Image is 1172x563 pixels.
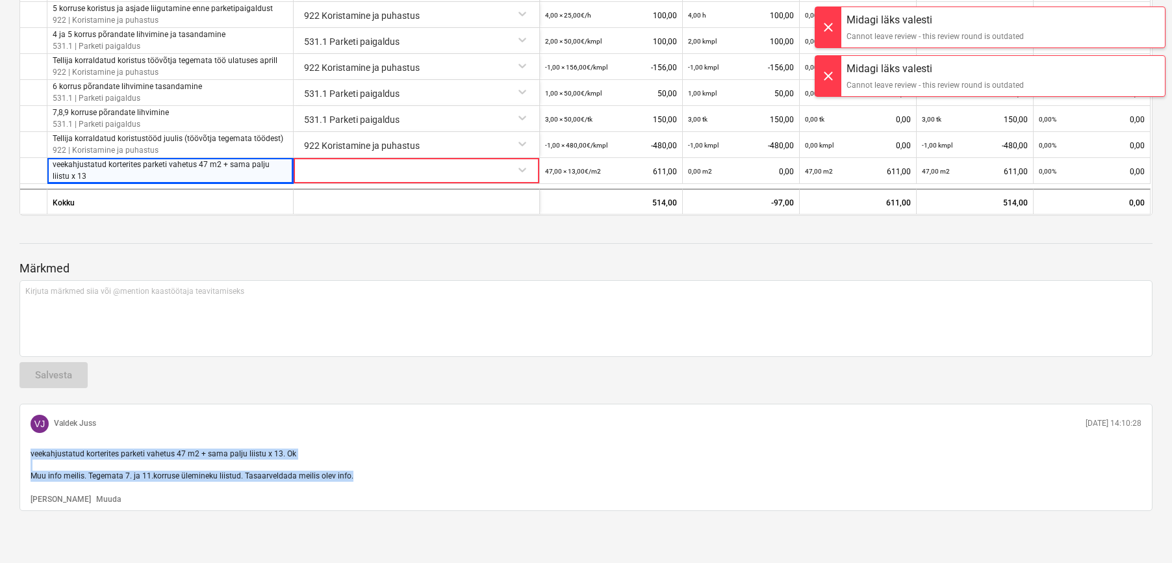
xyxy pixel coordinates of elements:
[545,106,677,133] div: 150,00
[922,168,950,175] small: 47,00 m2
[54,418,96,429] p: Valdek Juss
[545,80,677,107] div: 50,00
[922,158,1028,185] div: 611,00
[688,2,794,29] div: 100,00
[545,38,602,45] small: 2,00 × 50,00€ / kmpl
[53,133,283,144] p: Tellija korraldatud koristustööd juulis (töövõtja tegemata töödest)
[805,12,823,19] small: 0,00 h
[1039,54,1145,81] div: 0,00
[1107,501,1172,563] iframe: Chat Widget
[53,14,273,25] p: 922 | Koristamine ja puhastus
[847,12,1024,28] div: Midagi läks valesti
[805,28,911,55] div: 0,00
[96,494,121,505] button: Muuda
[805,116,824,123] small: 0,00 tk
[688,54,794,81] div: -156,00
[922,142,952,149] small: -1,00 kmpl
[53,92,202,103] p: 531.1 | Parketi paigaldus
[805,158,911,185] div: 611,00
[1039,142,1056,149] small: 0,00%
[688,158,794,185] div: 0,00
[1039,116,1056,123] small: 0,00%
[688,80,794,107] div: 50,00
[688,142,719,149] small: -1,00 kmpl
[688,12,706,19] small: 4,00 h
[53,159,288,181] p: veekahjustatud korterites parketi vahetus 47 m2 + sama palju liistu x 13
[805,106,911,133] div: 0,00
[47,189,294,215] div: Kokku
[53,3,273,14] p: 5 korruse koristus ja asjade liigutamine enne parketipaigaldust
[847,79,1024,91] div: Cannot leave review - this review round is outdated
[1086,418,1141,429] p: [DATE] 14:10:28
[1039,168,1056,175] small: 0,00%
[917,189,1034,215] div: 514,00
[688,90,717,97] small: 1,00 kmpl
[805,190,911,216] div: 611,00
[19,261,1153,276] p: Märkmed
[847,61,1024,77] div: Midagi läks valesti
[1039,158,1145,185] div: 0,00
[805,80,911,107] div: 0,00
[688,64,719,71] small: -1,00 kmpl
[31,449,353,480] span: veekahjustatud korterites parketi vahetus 47 m2 + sama palju liistu x 13. Ok Muu info meilis. Teg...
[53,66,277,77] p: 922 | Koristamine ja puhastus
[805,90,834,97] small: 0,00 kmpl
[540,189,683,215] div: 514,00
[1034,189,1151,215] div: 0,00
[53,55,277,66] p: Tellija korraldatud koristus töövõtja tegemata töö ulatuses aprill
[53,118,169,129] p: 531.1 | Parketi paigaldus
[805,132,911,159] div: 0,00
[683,189,800,215] div: -97,00
[688,106,794,133] div: 150,00
[34,419,45,429] span: VJ
[545,12,591,19] small: 4,00 × 25,00€ / h
[53,29,225,40] p: 4 ja 5 korrus põrandate lihvimine ja tasandamine
[688,28,794,55] div: 100,00
[688,38,717,45] small: 2,00 kmpl
[922,106,1028,133] div: 150,00
[53,107,169,118] p: 7,8,9 korruse põrandate lihvimine
[545,132,677,159] div: -480,00
[805,38,834,45] small: 0,00 kmpl
[805,54,911,81] div: 0,00
[545,28,677,55] div: 100,00
[922,132,1028,159] div: -480,00
[1039,132,1145,159] div: 0,00
[922,54,1028,81] div: -156,00
[805,2,911,29] div: 0,00
[53,81,202,92] p: 6 korrus põrandate lihvimine tasandamine
[545,168,601,175] small: 47,00 × 13,00€ / m2
[847,31,1024,42] div: Cannot leave review - this review round is outdated
[805,64,834,71] small: 0,00 kmpl
[688,132,794,159] div: -480,00
[805,142,834,149] small: 0,00 kmpl
[53,40,225,51] p: 531.1 | Parketi paigaldus
[545,90,602,97] small: 1,00 × 50,00€ / kmpl
[53,144,283,155] p: 922 | Koristamine ja puhastus
[805,168,833,175] small: 47,00 m2
[922,116,941,123] small: 3,00 tk
[1039,106,1145,133] div: 0,00
[31,494,91,505] button: [PERSON_NAME]
[545,64,607,71] small: -1,00 × 156,00€ / kmpl
[545,158,677,185] div: 611,00
[688,168,712,175] small: 0,00 m2
[545,2,677,29] div: 100,00
[31,415,49,433] div: Valdek Juss
[545,142,607,149] small: -1,00 × 480,00€ / kmpl
[545,116,592,123] small: 3,00 × 50,00€ / tk
[545,54,677,81] div: -156,00
[688,116,707,123] small: 3,00 tk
